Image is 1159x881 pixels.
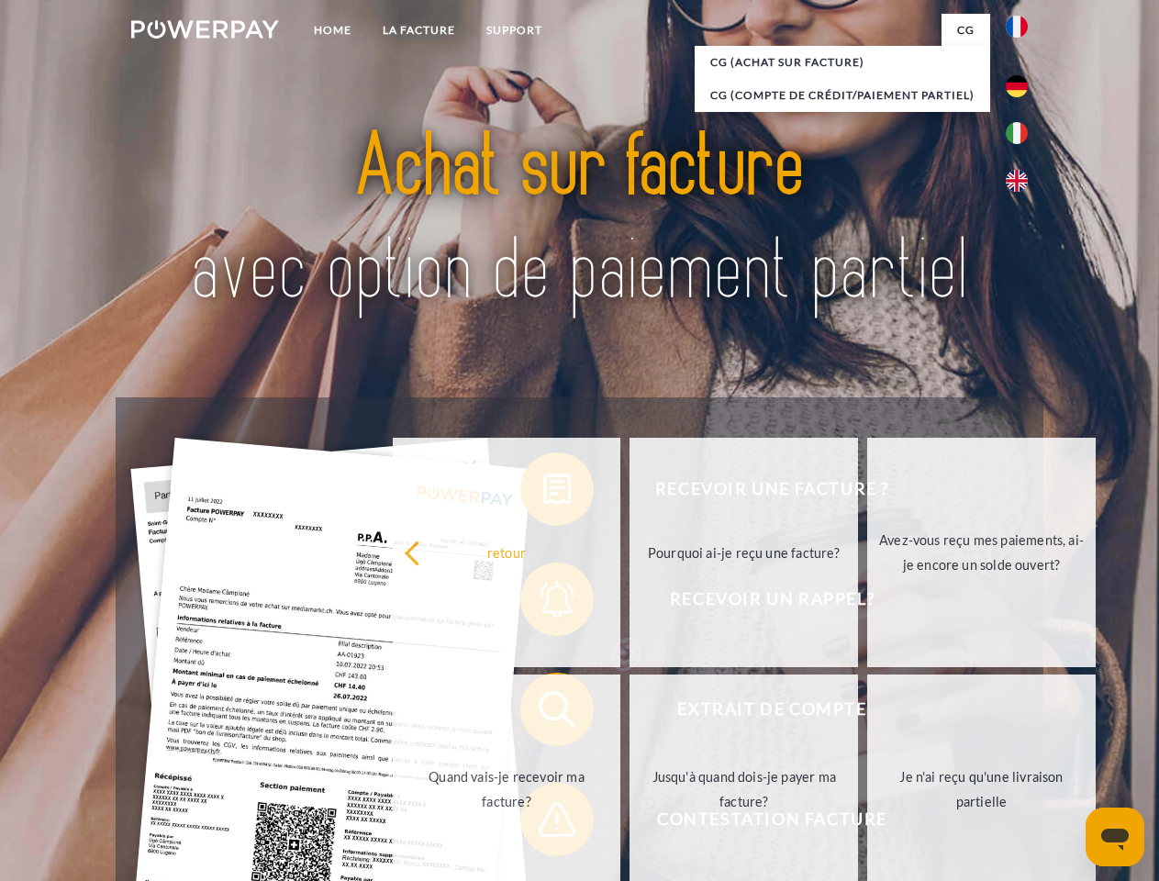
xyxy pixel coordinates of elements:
[942,14,990,47] a: CG
[367,14,471,47] a: LA FACTURE
[471,14,558,47] a: Support
[298,14,367,47] a: Home
[1006,122,1028,144] img: it
[695,46,990,79] a: CG (achat sur facture)
[641,540,847,564] div: Pourquoi ai-je reçu une facture?
[175,88,984,351] img: title-powerpay_fr.svg
[878,764,1085,814] div: Je n'ai reçu qu'une livraison partielle
[1006,170,1028,192] img: en
[1086,808,1144,866] iframe: Bouton de lancement de la fenêtre de messagerie
[404,540,610,564] div: retour
[1006,16,1028,38] img: fr
[404,764,610,814] div: Quand vais-je recevoir ma facture?
[641,764,847,814] div: Jusqu'à quand dois-je payer ma facture?
[131,20,279,39] img: logo-powerpay-white.svg
[878,528,1085,577] div: Avez-vous reçu mes paiements, ai-je encore un solde ouvert?
[1006,75,1028,97] img: de
[867,438,1096,667] a: Avez-vous reçu mes paiements, ai-je encore un solde ouvert?
[695,79,990,112] a: CG (Compte de crédit/paiement partiel)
